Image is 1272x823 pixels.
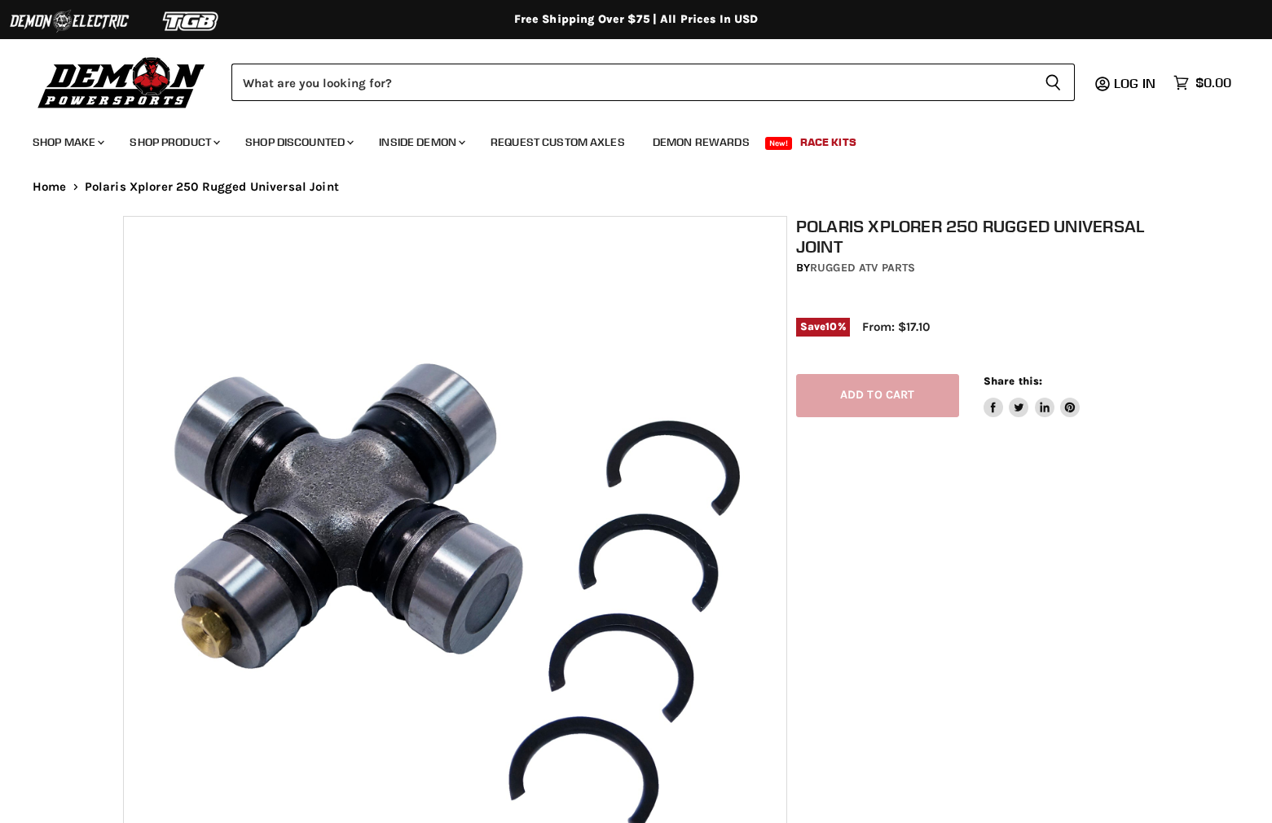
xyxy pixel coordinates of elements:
[130,6,253,37] img: TGB Logo 2
[1165,71,1239,95] a: $0.00
[20,125,114,159] a: Shop Make
[117,125,230,159] a: Shop Product
[984,374,1081,417] aside: Share this:
[1032,64,1075,101] button: Search
[233,125,363,159] a: Shop Discounted
[231,64,1032,101] input: Search
[1195,75,1231,90] span: $0.00
[796,259,1158,277] div: by
[231,64,1075,101] form: Product
[788,125,869,159] a: Race Kits
[478,125,637,159] a: Request Custom Axles
[20,119,1227,159] ul: Main menu
[33,180,67,194] a: Home
[1107,76,1165,90] a: Log in
[8,6,130,37] img: Demon Electric Logo 2
[765,137,793,150] span: New!
[367,125,475,159] a: Inside Demon
[85,180,339,194] span: Polaris Xplorer 250 Rugged Universal Joint
[1114,75,1155,91] span: Log in
[810,261,915,275] a: Rugged ATV Parts
[796,318,850,336] span: Save %
[33,53,211,111] img: Demon Powersports
[825,320,837,332] span: 10
[862,319,930,334] span: From: $17.10
[984,375,1042,387] span: Share this:
[796,216,1158,257] h1: Polaris Xplorer 250 Rugged Universal Joint
[640,125,762,159] a: Demon Rewards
